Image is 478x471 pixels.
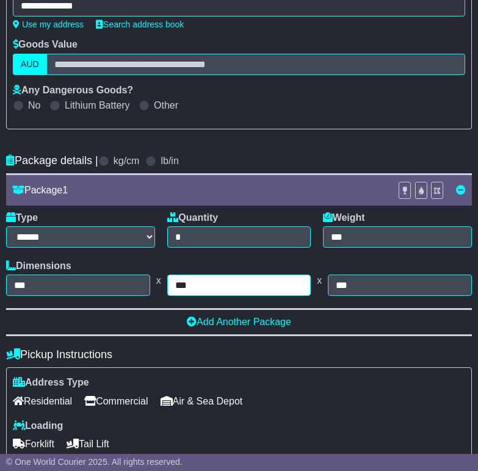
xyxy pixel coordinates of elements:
label: No [28,99,40,111]
a: Use my address [13,20,84,29]
label: Address Type [13,376,89,388]
label: Other [154,99,178,111]
label: Any Dangerous Goods? [13,84,133,96]
label: Dimensions [6,260,71,271]
label: Quantity [167,212,218,223]
div: Package [6,184,392,196]
a: Remove this item [456,185,466,195]
span: x [150,275,167,286]
span: Residential [13,392,72,411]
label: Loading [13,420,63,431]
label: lb/in [161,155,178,167]
span: x [311,275,328,286]
label: Type [6,212,38,223]
h4: Pickup Instructions [6,348,472,361]
label: AUD [13,54,47,75]
label: Lithium Battery [65,99,130,111]
span: Forklift [13,434,54,453]
span: Commercial [84,392,148,411]
label: Weight [323,212,365,223]
span: 1 [62,185,68,195]
label: kg/cm [114,155,140,167]
h4: Package details | [6,154,98,167]
a: Add Another Package [187,317,291,327]
span: Air & Sea Depot [161,392,243,411]
span: © One World Courier 2025. All rights reserved. [6,457,183,467]
span: Tail Lift [67,434,109,453]
a: Search address book [96,20,184,29]
label: Goods Value [13,38,78,50]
